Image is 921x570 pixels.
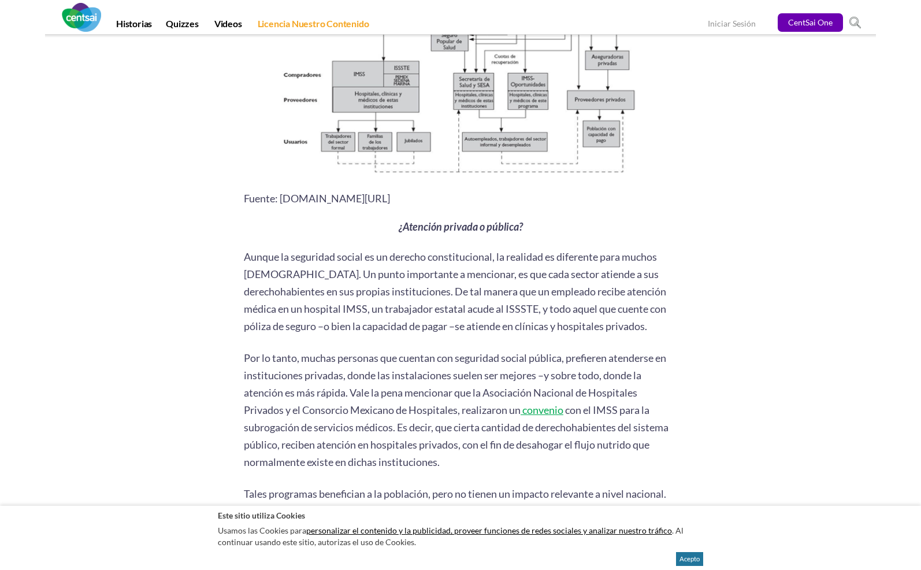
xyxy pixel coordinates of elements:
h2: Este sitio utiliza Cookies [218,510,703,521]
a: Quizzes [159,18,206,34]
a: Iniciar Sesión [708,18,756,31]
em: ¿Atención privada o pública? [399,221,523,234]
a: Videos [207,18,249,34]
a: Historias [109,18,159,34]
button: Acepto [676,552,703,566]
img: CentSai [62,3,101,32]
a: convenio [521,404,563,416]
a: Licencia Nuestro Contenido [251,18,376,34]
span: Aunque la seguridad social es un derecho constitucional, la realidad es diferente para muchos [DE... [244,250,666,332]
p: Usamos las Cookies para . Al continuar usando este sitio, autorizas el uso de Cookies. [218,522,703,550]
span: convenio [522,404,563,416]
span: Fuente: [DOMAIN_NAME][URL] [244,192,390,205]
a: CentSai One [778,13,843,32]
span: Tales programas benefician a la población, pero no tienen un impacto relevante a nivel nacional. ... [244,487,666,535]
span: Por lo tanto, muchas personas que cuentan con seguridad social pública, prefieren atenderse en in... [244,351,666,416]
